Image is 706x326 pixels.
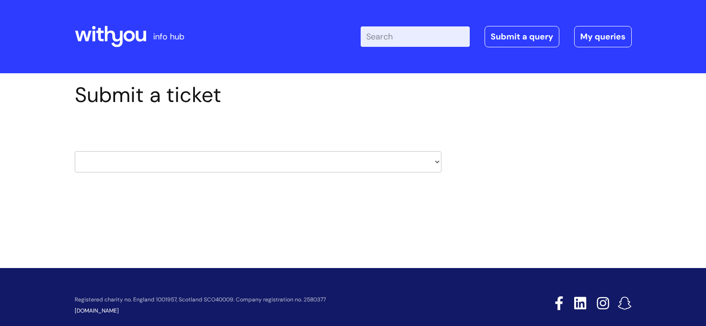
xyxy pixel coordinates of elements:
h1: Submit a ticket [75,83,441,108]
input: Search [361,26,470,47]
a: My queries [574,26,632,47]
a: Submit a query [485,26,559,47]
p: info hub [153,29,184,44]
p: Registered charity no. England 1001957, Scotland SCO40009. Company registration no. 2580377 [75,297,489,303]
a: [DOMAIN_NAME] [75,307,119,314]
